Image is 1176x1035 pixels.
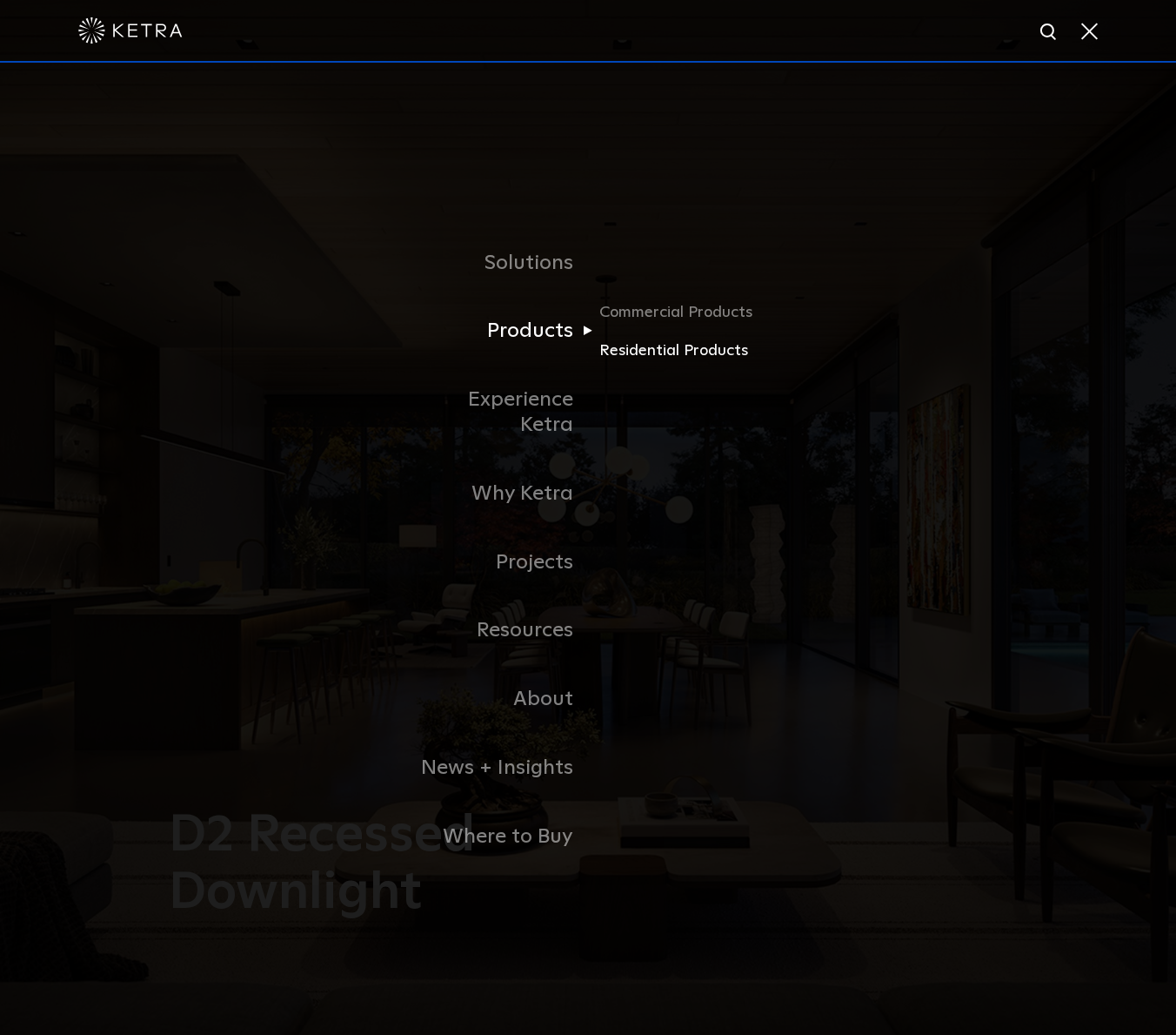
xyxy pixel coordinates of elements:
a: Resources [410,596,588,665]
a: News + Insights [410,734,588,803]
a: Residential Products [599,338,766,363]
a: About [410,665,588,734]
a: Why Ketra [410,460,588,528]
a: Where to Buy [410,803,588,871]
a: Experience Ketra [410,366,588,460]
a: Commercial Products [599,299,766,338]
img: ketra-logo-2019-white [78,17,183,44]
img: search icon [1039,22,1060,44]
div: Navigation Menu [410,229,766,871]
a: Projects [410,528,588,597]
a: Solutions [410,229,588,298]
a: Products [410,297,588,366]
